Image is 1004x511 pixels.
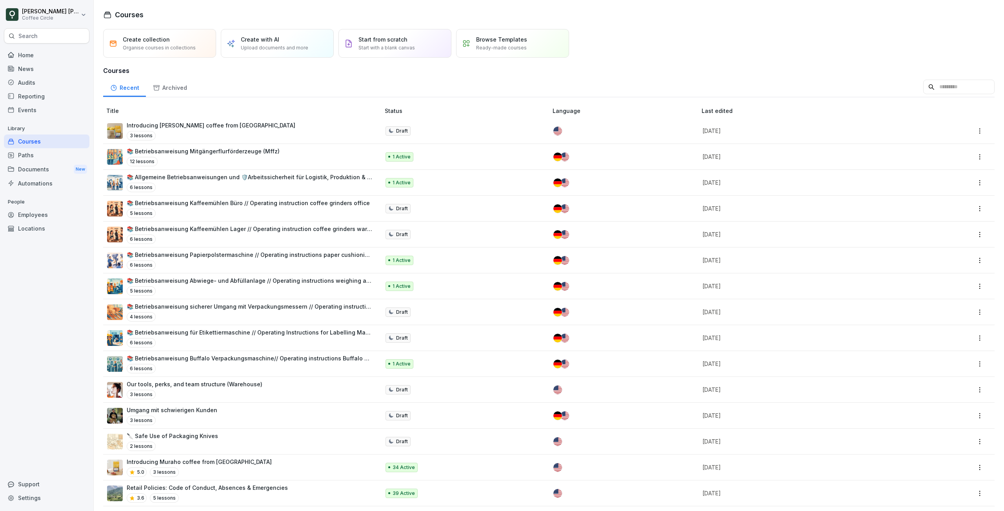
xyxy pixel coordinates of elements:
img: de.svg [553,204,562,213]
img: us.svg [560,282,569,291]
p: Introducing [PERSON_NAME] coffee from [GEOGRAPHIC_DATA] [127,121,295,129]
div: Automations [4,176,89,190]
p: Draft [396,127,408,135]
h1: Courses [115,9,144,20]
p: [DATE] [702,334,911,342]
img: de.svg [553,308,562,316]
img: us.svg [553,386,562,394]
p: Draft [396,386,408,393]
p: Start with a blank canvas [358,44,415,51]
p: Retail Policies: Code of Conduct, Absences & Emergencies [127,484,288,492]
div: Locations [4,222,89,235]
img: us.svg [560,308,569,316]
img: eqdbm3ke3gzkx7s2fw8bby4k.png [107,330,123,346]
p: 📚 Betriebsanweisung sicherer Umgang mit Verpackungsmessern // Operating instructions for safe han... [127,302,372,311]
img: de.svg [553,282,562,291]
p: 6 lessons [127,364,156,373]
p: 1 Active [393,283,411,290]
img: ohanfkn7patlvrisjkj372yd.png [107,356,123,372]
p: 12 lessons [127,157,158,166]
p: Library [4,122,89,135]
img: r4iv508g6r12c0i8kqe8gadw.png [107,486,123,501]
p: Draft [396,309,408,316]
p: 📚 Betriebsanweisung Abwiege- und Abfüllanlage // Operating instructions weighing and filling syst... [127,276,372,285]
img: ssmdzr5vu0bedl37sriyb1fx.png [107,201,123,216]
a: DocumentsNew [4,162,89,176]
p: 1 Active [393,257,411,264]
a: Events [4,103,89,117]
p: [PERSON_NAME] [PERSON_NAME] [22,8,79,15]
p: Ready-made courses [476,44,527,51]
p: 5 lessons [150,493,179,503]
p: Status [385,107,549,115]
p: Title [106,107,382,115]
div: Courses [4,135,89,148]
div: Settings [4,491,89,505]
img: ssmdzr5vu0bedl37sriyb1fx.png [107,227,123,242]
a: Paths [4,148,89,162]
a: Reporting [4,89,89,103]
img: us.svg [560,411,569,420]
p: 6 lessons [127,338,156,347]
img: us.svg [560,204,569,213]
p: [DATE] [702,411,911,420]
div: News [4,62,89,76]
div: Archived [146,77,194,97]
p: 6 lessons [127,260,156,270]
img: dgqjoierlop7afwbaof655oy.png [107,123,123,139]
p: [DATE] [702,256,911,264]
p: Search [18,32,38,40]
p: 3.6 [137,495,144,502]
img: de.svg [553,178,562,187]
p: Draft [396,412,408,419]
p: 3 lessons [127,416,156,425]
p: 📚 Betriebsanweisung Mitgängerflurförderzeuge (Mffz) [127,147,280,155]
p: 1 Active [393,153,411,160]
img: us.svg [560,360,569,368]
p: [DATE] [702,463,911,471]
p: 4 lessons [127,312,156,322]
img: us.svg [560,178,569,187]
a: Audits [4,76,89,89]
img: us.svg [560,230,569,239]
p: [DATE] [702,386,911,394]
img: us.svg [553,489,562,498]
img: y4pgqrhik4sm80heqjkv4feh.png [107,278,123,294]
div: Documents [4,162,89,176]
p: 3 lessons [150,467,179,477]
p: Umgang mit schwierigen Kunden [127,406,217,414]
p: Last edited [702,107,920,115]
a: Recent [103,77,146,97]
p: [DATE] [702,308,911,316]
img: de.svg [553,360,562,368]
img: ac712abcg598nvomf669cpja.png [107,253,123,268]
p: 📚 Betriebsanweisung Kaffeemühlen Lager // Operating instruction coffee grinders warehouse [127,225,372,233]
a: Employees [4,208,89,222]
p: 5 lessons [127,209,156,218]
a: Home [4,48,89,62]
img: us.svg [560,256,569,265]
p: 🔪 Safe Use of Packaging Knives [127,432,218,440]
img: de.svg [553,230,562,239]
p: Draft [396,438,408,445]
p: 3 lessons [127,390,156,399]
img: us.svg [553,437,562,446]
p: 📚 Betriebsanweisung Papierpolstermaschine // Operating instructions paper cushioning machine [127,251,372,259]
p: Organise courses in collections [123,44,196,51]
img: vfxx1fxbk1taaq0x2zc8gocb.png [107,434,123,449]
p: 6 lessons [127,235,156,244]
p: 39 Active [393,490,415,497]
p: [DATE] [702,489,911,497]
img: aord19nnycsax6x70siwiz5b.png [107,382,123,398]
p: Create collection [123,35,170,44]
p: 📚 Betriebsanweisung Kaffeemühlen Büro // Operating instruction coffee grinders office [127,199,370,207]
p: [DATE] [702,360,911,368]
img: de.svg [553,411,562,420]
p: 1 Active [393,360,411,367]
img: bk85lfsedubz2lpoyxhdscj7.png [107,304,123,320]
